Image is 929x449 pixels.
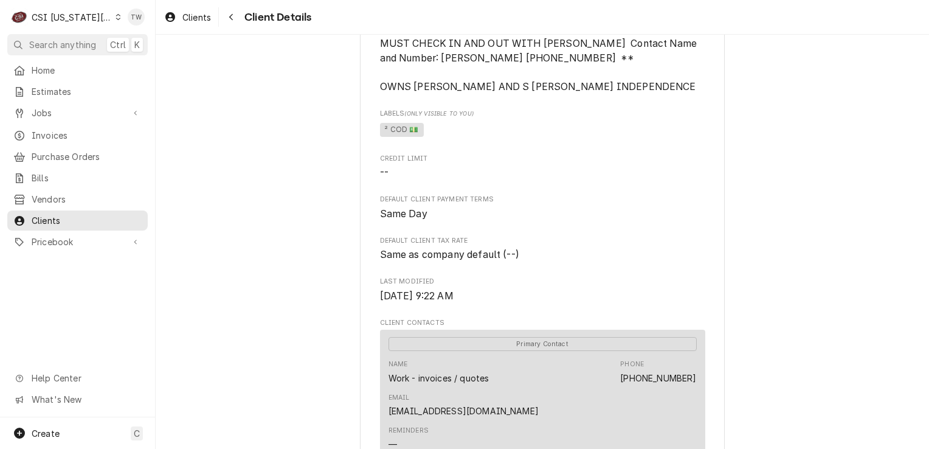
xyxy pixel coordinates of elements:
div: Phone [620,360,644,369]
a: Go to Pricebook [7,232,148,252]
span: [object Object] [380,121,705,139]
span: Credit Limit [380,165,705,180]
div: [object Object] [380,109,705,139]
span: Default Client Tax Rate [380,248,705,262]
span: Ctrl [110,38,126,51]
span: Jobs [32,106,123,119]
div: Email [389,393,539,417]
div: Work - invoices / quotes [389,372,489,385]
span: Clients [182,11,211,24]
div: Primary [389,336,697,351]
div: Last Modified [380,277,705,303]
div: Name [389,360,408,369]
span: Vendors [32,193,142,206]
div: Phone [620,360,696,384]
span: Invoices [32,129,142,142]
div: Credit Limit [380,154,705,180]
span: Last Modified [380,277,705,287]
a: Go to Jobs [7,103,148,123]
div: Email [389,393,410,403]
span: Primary Contact [389,337,697,351]
div: Tori Warrick's Avatar [128,9,145,26]
span: Labels [380,109,705,119]
div: CSI [US_STATE][GEOGRAPHIC_DATA] [32,11,112,24]
a: Home [7,60,148,80]
a: [PHONE_NUMBER] [620,373,696,383]
span: Default Client Payment Terms [380,207,705,221]
a: Clients [7,211,148,231]
span: Pricebook [32,235,123,248]
div: Reminders [389,426,429,436]
span: Create [32,428,60,439]
a: Go to What's New [7,389,148,409]
div: Default Client Tax Rate [380,236,705,262]
div: CSI Kansas City's Avatar [11,9,28,26]
span: Search anything [29,38,96,51]
span: Client Details [241,9,311,26]
span: Estimates [32,85,142,98]
button: Search anythingCtrlK [7,34,148,55]
a: [EMAIL_ADDRESS][DOMAIN_NAME] [389,406,539,416]
span: Default Client Payment Terms [380,195,705,204]
span: Purchase Orders [32,150,142,163]
a: Bills [7,168,148,188]
span: Home [32,64,142,77]
span: Same as company default (--) [380,249,519,260]
div: Name [389,360,489,384]
span: Clients [32,214,142,227]
span: Same Day [380,208,427,220]
a: Purchase Orders [7,147,148,167]
span: ² COD 💵 [380,123,424,137]
span: (Only Visible to You) [404,110,473,117]
button: Navigate back [221,7,241,27]
a: Vendors [7,189,148,209]
div: Default Client Payment Terms [380,195,705,221]
span: [DATE] 9:22 AM [380,290,454,302]
a: Invoices [7,125,148,145]
span: -- [380,167,389,178]
div: C [11,9,28,26]
a: Go to Help Center [7,368,148,388]
a: Estimates [7,82,148,102]
span: What's New [32,393,140,406]
span: Bills [32,172,142,184]
span: Default Client Tax Rate [380,236,705,246]
span: Client Contacts [380,318,705,328]
span: K [134,38,140,51]
a: Clients [159,7,216,27]
span: Credit Limit [380,154,705,164]
span: C [134,427,140,440]
span: Help Center [32,372,140,385]
div: TW [128,9,145,26]
span: Last Modified [380,289,705,304]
